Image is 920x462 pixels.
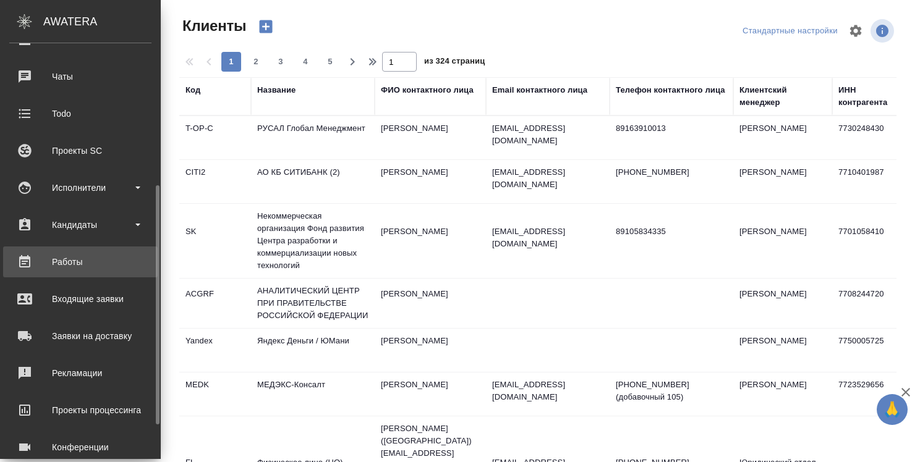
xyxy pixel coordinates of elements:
td: SK [179,219,251,262]
td: ACGRF [179,282,251,325]
td: [PERSON_NAME] [733,219,832,262]
td: [PERSON_NAME] [375,372,486,416]
td: 7750005725 [832,329,904,372]
div: Чаты [9,67,151,86]
div: Клиентский менеджер [739,84,826,109]
td: [PERSON_NAME] [375,160,486,203]
button: 2 [246,52,266,72]
button: 🙏 [877,394,908,425]
div: Рекламации [9,364,151,382]
td: АНАЛИТИЧЕСКИЙ ЦЕНТР ПРИ ПРАВИТЕЛЬСТВЕ РОССИЙСКОЙ ФЕДЕРАЦИИ [251,279,375,328]
div: Исполнители [9,178,151,197]
a: Заявки на доставку [3,321,158,351]
span: 5 [320,56,340,68]
td: [PERSON_NAME] [375,116,486,159]
td: MEDK [179,372,251,416]
div: AWATERA [43,9,161,34]
a: Todo [3,98,158,129]
div: Todo [9,104,151,123]
p: [PHONE_NUMBER] (добавочный 105) [616,379,727,403]
td: 7710401987 [832,160,904,203]
td: [PERSON_NAME] [733,329,832,372]
div: Конференции [9,438,151,456]
p: [EMAIL_ADDRESS][DOMAIN_NAME] [492,166,603,191]
td: [PERSON_NAME] [375,329,486,372]
a: Проекты SC [3,135,158,166]
div: Проекты SC [9,141,151,160]
span: 3 [271,56,291,68]
p: [EMAIL_ADDRESS][DOMAIN_NAME] [492,379,603,403]
div: Работы [9,253,151,271]
p: [EMAIL_ADDRESS][DOMAIN_NAME] [492,225,603,250]
td: [PERSON_NAME] [375,219,486,262]
div: Кандидаты [9,216,151,234]
div: Телефон контактного лица [616,84,725,96]
td: [PERSON_NAME] [733,160,832,203]
button: 5 [320,52,340,72]
span: Настроить таблицу [841,16,871,46]
button: 3 [271,52,291,72]
td: [PERSON_NAME] [375,282,486,325]
span: 4 [296,56,315,68]
td: [PERSON_NAME] [733,282,832,325]
td: Yandex [179,329,251,372]
td: CITI2 [179,160,251,203]
a: Работы [3,246,158,277]
td: 7701058410 [832,219,904,262]
div: Название [257,84,296,96]
p: [EMAIL_ADDRESS][DOMAIN_NAME] [492,122,603,147]
p: 89163910013 [616,122,727,135]
td: 7708244720 [832,282,904,325]
span: 2 [246,56,266,68]
button: Создать [251,16,281,37]
span: Клиенты [179,16,246,36]
span: Посмотреть информацию [871,19,897,43]
td: МЕДЭКС-Консалт [251,372,375,416]
a: Чаты [3,61,158,92]
span: 🙏 [882,397,903,422]
div: Проекты процессинга [9,401,151,419]
a: Входящие заявки [3,283,158,314]
div: Код [185,84,200,96]
div: Входящие заявки [9,290,151,308]
td: 7723529656 [832,372,904,416]
td: Яндекс Деньги / ЮМани [251,329,375,372]
div: split button [739,22,841,41]
div: Email контактного лица [492,84,587,96]
div: ИНН контрагента [838,84,898,109]
a: Проекты процессинга [3,395,158,426]
p: 89105834335 [616,225,727,238]
td: Некоммерческая организация Фонд развития Центра разработки и коммерциализации новых технологий [251,204,375,278]
td: 7730248430 [832,116,904,159]
td: T-OP-C [179,116,251,159]
td: [PERSON_NAME] [733,372,832,416]
td: РУСАЛ Глобал Менеджмент [251,116,375,159]
div: ФИО контактного лица [381,84,474,96]
a: Рекламации [3,358,158,388]
span: из 324 страниц [424,54,485,72]
td: [PERSON_NAME] [733,116,832,159]
td: АО КБ СИТИБАНК (2) [251,160,375,203]
div: Заявки на доставку [9,327,151,345]
button: 4 [296,52,315,72]
p: [PHONE_NUMBER] [616,166,727,178]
